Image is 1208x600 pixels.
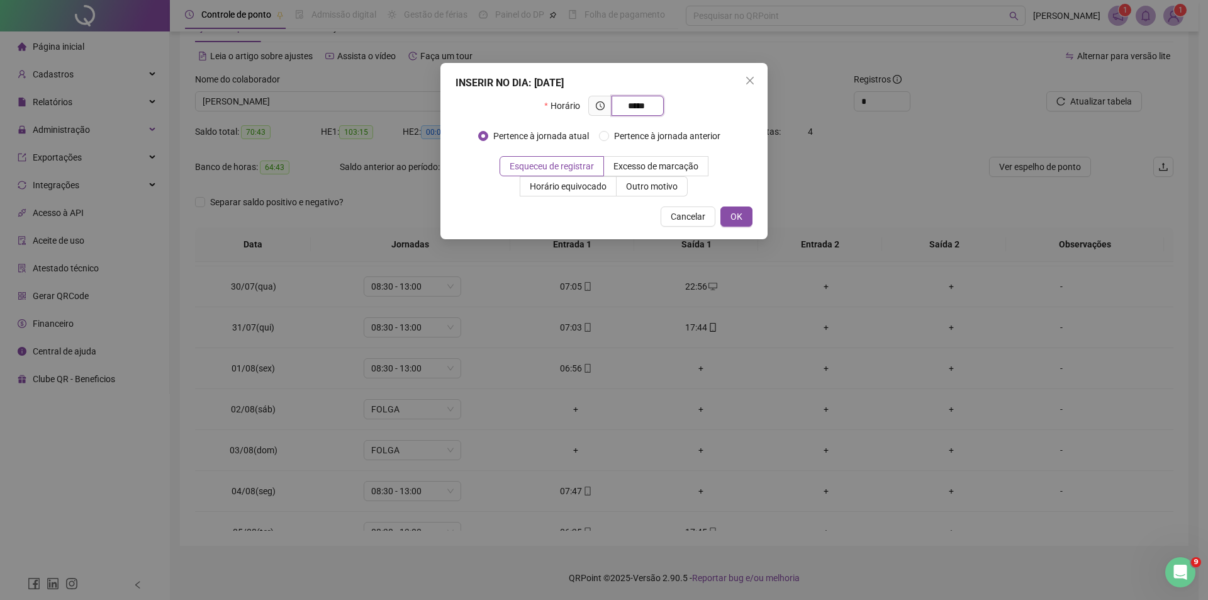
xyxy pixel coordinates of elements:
[488,129,594,143] span: Pertence à jornada atual
[745,76,755,86] span: close
[671,210,705,224] span: Cancelar
[609,129,725,143] span: Pertence à jornada anterior
[456,76,752,91] div: INSERIR NO DIA : [DATE]
[510,161,594,171] span: Esqueceu de registrar
[1191,557,1201,567] span: 9
[740,71,760,91] button: Close
[530,181,607,191] span: Horário equivocado
[730,210,742,224] span: OK
[626,181,678,191] span: Outro motivo
[544,96,588,116] label: Horário
[596,101,605,110] span: clock-circle
[720,207,752,227] button: OK
[661,207,715,227] button: Cancelar
[1165,557,1195,587] iframe: Intercom live chat
[613,161,698,171] span: Excesso de marcação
